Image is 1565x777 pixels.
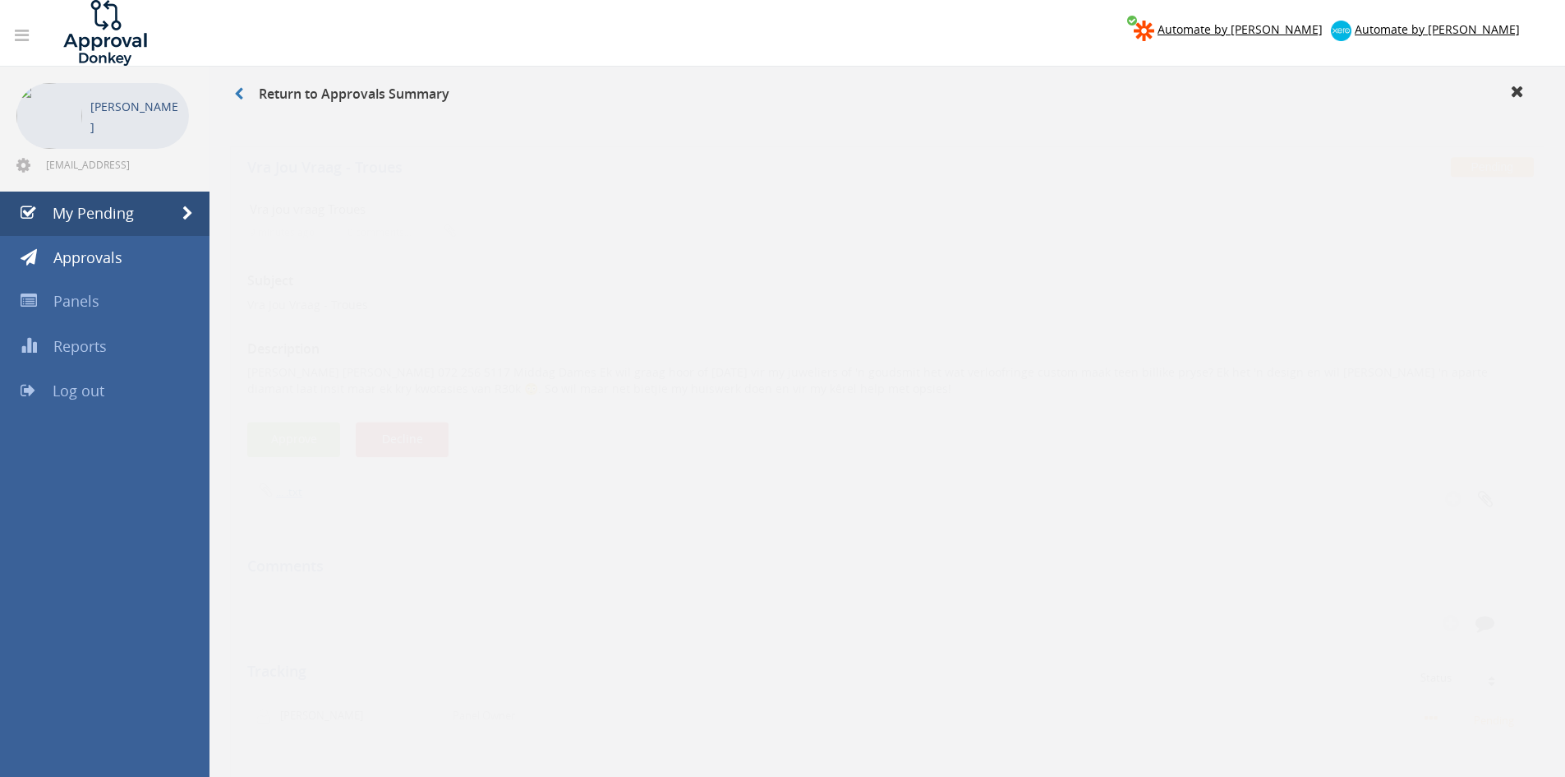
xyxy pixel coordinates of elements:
span: Log out [53,381,104,400]
h5: Vra Jou Vraag - Troues [247,144,1146,164]
small: Pending [1425,695,1519,713]
p: [PERSON_NAME] [280,692,375,708]
div: Status [1420,656,1515,668]
p: [PERSON_NAME] [90,96,181,137]
span: Pending [1451,141,1534,161]
button: Decline [356,406,449,442]
button: Approve [247,406,340,442]
img: zapier-logomark.png [1134,21,1154,41]
span: [EMAIL_ADDRESS][DOMAIN_NAME] [46,158,186,171]
span: Automate by [PERSON_NAME] [1355,21,1520,37]
span: Approvals [53,247,122,267]
span: Automate by [PERSON_NAME] [1158,21,1323,37]
span: My Pending [53,203,134,223]
h5: Comments [247,543,1515,559]
p: [PERSON_NAME] [PERSON_NAME] 072 256 5117 Middag Dames Ek wil graag hoor of [DATE] vir my juwelier... [247,349,1527,382]
h4: Vra jou vraag Troues [250,187,1312,201]
p: Vra Jou Vraag - Troues [247,281,1527,298]
img: xero-logo.png [1331,21,1351,41]
a: ... .txt [276,469,302,483]
h5: Tracking [247,648,1515,664]
small: 0 comments... [348,210,456,223]
p: Panel Owner [453,692,515,708]
h3: Subject [247,258,1527,273]
h3: Return to Approvals Summary [234,87,449,102]
h3: Description [247,326,1527,341]
span: Reports [53,336,107,356]
span: Panels [53,291,99,311]
img: user-icon.png [255,692,280,709]
small: 9 minutes ago [250,210,315,223]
